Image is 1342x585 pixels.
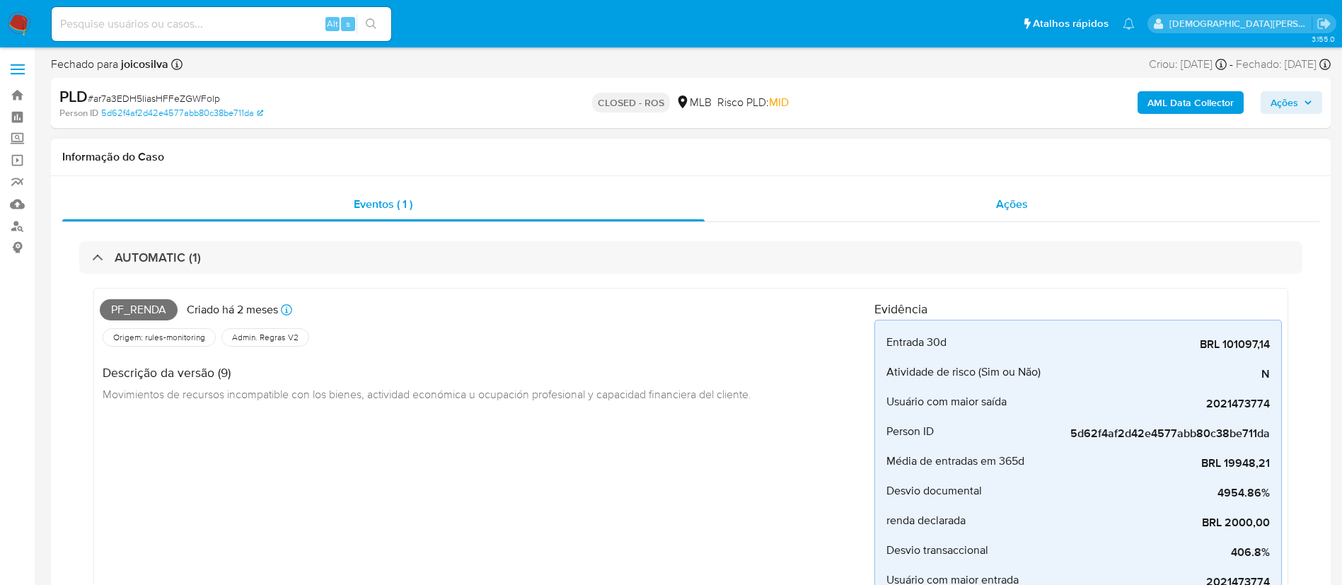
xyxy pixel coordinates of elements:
span: Desvio documental [886,484,982,498]
span: BRL 101097,14 [1058,337,1270,352]
b: Person ID [59,107,98,120]
div: AUTOMATIC (1) [79,241,1302,274]
span: 5d62f4af2d42e4577abb80c38be711da [1058,427,1270,441]
span: Ações [996,196,1028,212]
span: Entrada 30d [886,335,947,349]
span: Alt [327,17,338,30]
b: AML Data Collector [1147,91,1234,114]
span: 4954.86% [1058,486,1270,500]
span: 2021473774 [1058,397,1270,411]
button: search-icon [357,14,386,34]
span: renda declarada [886,514,966,528]
a: Sair [1317,16,1331,31]
h3: AUTOMATIC (1) [115,250,201,265]
p: CLOSED - ROS [592,93,670,112]
div: Fechado: [DATE] [1236,57,1331,72]
div: MLB [676,95,712,110]
span: Pf_renda [100,299,178,320]
span: BRL 2000,00 [1058,516,1270,530]
span: # ar7a3EDH5IiasHFFeZGWFolp [88,91,220,105]
span: BRL 19948,21 [1058,456,1270,470]
span: Desvio transaccional [886,543,988,557]
h4: Evidência [874,301,1282,317]
button: Ações [1261,91,1322,114]
h1: Informação do Caso [62,150,1319,164]
span: Fechado para [51,57,168,72]
b: joicosilva [118,56,168,72]
span: Atividade de risco (Sim ou Não) [886,365,1041,379]
b: PLD [59,85,88,108]
input: Pesquise usuários ou casos... [52,15,391,33]
span: Eventos ( 1 ) [354,196,412,212]
span: Ações [1271,91,1298,114]
div: Criou: [DATE] [1149,57,1227,72]
span: 406.8% [1058,545,1270,560]
a: Notificações [1123,18,1135,30]
span: MID [769,94,789,110]
a: 5d62f4af2d42e4577abb80c38be711da [101,107,263,120]
span: Person ID [886,424,934,439]
button: AML Data Collector [1138,91,1244,114]
p: thais.asantos@mercadolivre.com [1169,17,1312,30]
span: N [1058,367,1270,381]
span: Média de entradas em 365d [886,454,1024,468]
span: Atalhos rápidos [1033,16,1109,31]
span: Origem: rules-monitoring [112,332,207,343]
span: Admin. Regras V2 [231,332,300,343]
h4: Descrição da versão (9) [103,365,751,381]
span: Movimientos de recursos incompatible con los bienes, actividad económica u ocupación profesional ... [103,386,751,402]
p: Criado há 2 meses [187,302,278,318]
span: - [1230,57,1233,72]
span: Usuário com maior saída [886,395,1007,409]
span: s [346,17,350,30]
span: Risco PLD: [717,95,789,110]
